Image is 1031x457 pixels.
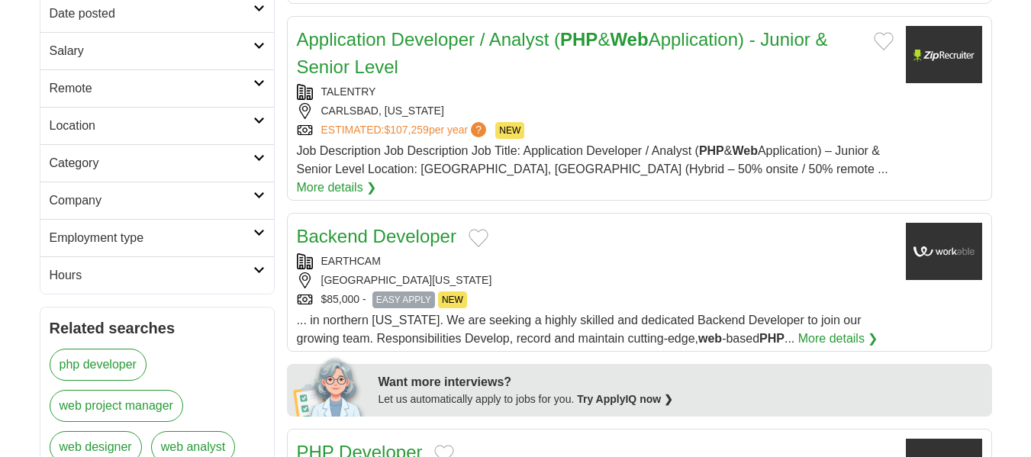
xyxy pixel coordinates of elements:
a: Try ApplyIQ now ❯ [577,393,673,405]
img: Company logo [906,26,982,83]
img: Company logo [906,223,982,280]
strong: Web [610,29,648,50]
div: EARTHCAM [297,253,894,269]
a: web project manager [50,390,183,422]
h2: Employment type [50,229,253,247]
button: Add to favorite jobs [874,32,894,50]
h2: Salary [50,42,253,60]
img: apply-iq-scientist.png [293,356,367,417]
h2: Remote [50,79,253,98]
a: More details ❯ [798,330,878,348]
a: Remote [40,69,274,107]
a: Hours [40,256,274,294]
strong: Web [732,144,757,157]
button: Add to favorite jobs [469,229,488,247]
strong: PHP [759,332,785,345]
span: EASY APPLY [372,291,435,308]
span: ... in northern [US_STATE]. We are seeking a highly skilled and dedicated Backend Developer to jo... [297,314,862,345]
h2: Company [50,191,253,210]
div: $85,000 - [297,291,894,308]
a: Location [40,107,274,144]
h2: Category [50,154,253,172]
div: [GEOGRAPHIC_DATA][US_STATE] [297,272,894,288]
strong: PHP [560,29,598,50]
a: Application Developer / Analyst (PHP&WebApplication) - Junior & Senior Level [297,29,828,77]
a: Category [40,144,274,182]
span: ? [471,122,486,137]
span: NEW [495,122,524,139]
a: php developer [50,349,147,381]
span: NEW [438,291,467,308]
a: Salary [40,32,274,69]
h2: Related searches [50,317,265,340]
a: More details ❯ [297,179,377,197]
h2: Hours [50,266,253,285]
strong: web [698,332,722,345]
span: $107,259 [384,124,428,136]
div: Want more interviews? [379,373,983,391]
a: Employment type [40,219,274,256]
div: Let us automatically apply to jobs for you. [379,391,983,407]
span: Job Description Job Description Job Title: Application Developer / Analyst ( & Application) – Jun... [297,144,888,175]
h2: Location [50,117,253,135]
h2: Date posted [50,5,253,23]
a: Backend Developer [297,226,456,246]
div: TALENTRY [297,84,894,100]
a: ESTIMATED:$107,259per year? [321,122,490,139]
div: CARLSBAD, [US_STATE] [297,103,894,119]
a: Company [40,182,274,219]
strong: PHP [699,144,724,157]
